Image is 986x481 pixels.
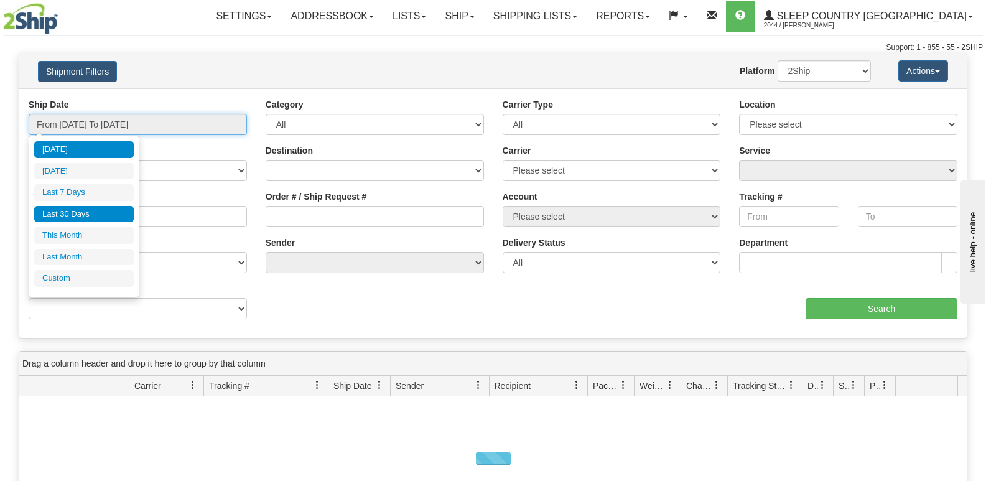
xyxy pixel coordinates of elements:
[207,1,281,32] a: Settings
[266,144,313,157] label: Destination
[503,98,553,111] label: Carrier Type
[34,270,134,287] li: Custom
[640,380,666,392] span: Weight
[858,206,957,227] input: To
[566,375,587,396] a: Recipient filter column settings
[369,375,390,396] a: Ship Date filter column settings
[843,375,864,396] a: Shipment Issues filter column settings
[38,61,117,82] button: Shipment Filters
[503,190,537,203] label: Account
[468,375,489,396] a: Sender filter column settings
[839,380,849,392] span: Shipment Issues
[898,60,948,82] button: Actions
[755,1,982,32] a: Sleep Country [GEOGRAPHIC_DATA] 2044 / [PERSON_NAME]
[503,236,565,249] label: Delivery Status
[3,42,983,53] div: Support: 1 - 855 - 55 - 2SHIP
[659,375,681,396] a: Weight filter column settings
[957,177,985,304] iframe: chat widget
[34,163,134,180] li: [DATE]
[134,380,161,392] span: Carrier
[764,19,857,32] span: 2044 / [PERSON_NAME]
[34,184,134,201] li: Last 7 Days
[739,144,770,157] label: Service
[3,3,58,34] img: logo2044.jpg
[266,98,304,111] label: Category
[182,375,203,396] a: Carrier filter column settings
[733,380,787,392] span: Tracking Status
[870,380,880,392] span: Pickup Status
[266,190,367,203] label: Order # / Ship Request #
[740,65,775,77] label: Platform
[503,144,531,157] label: Carrier
[383,1,435,32] a: Lists
[774,11,967,21] span: Sleep Country [GEOGRAPHIC_DATA]
[34,249,134,266] li: Last Month
[209,380,249,392] span: Tracking #
[34,227,134,244] li: This Month
[307,375,328,396] a: Tracking # filter column settings
[495,380,531,392] span: Recipient
[739,206,839,227] input: From
[706,375,727,396] a: Charge filter column settings
[587,1,659,32] a: Reports
[613,375,634,396] a: Packages filter column settings
[396,380,424,392] span: Sender
[739,236,788,249] label: Department
[34,206,134,223] li: Last 30 Days
[34,141,134,158] li: [DATE]
[281,1,383,32] a: Addressbook
[739,98,775,111] label: Location
[435,1,483,32] a: Ship
[874,375,895,396] a: Pickup Status filter column settings
[593,380,619,392] span: Packages
[333,380,371,392] span: Ship Date
[781,375,802,396] a: Tracking Status filter column settings
[686,380,712,392] span: Charge
[807,380,818,392] span: Delivery Status
[29,98,69,111] label: Ship Date
[812,375,833,396] a: Delivery Status filter column settings
[484,1,587,32] a: Shipping lists
[739,190,782,203] label: Tracking #
[806,298,957,319] input: Search
[9,11,115,20] div: live help - online
[19,352,967,376] div: grid grouping header
[266,236,295,249] label: Sender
